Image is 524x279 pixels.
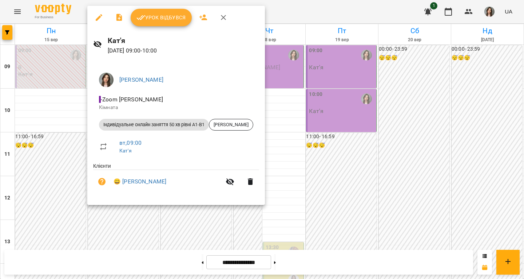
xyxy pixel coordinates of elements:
ul: Клієнти [93,162,259,196]
button: Візит ще не сплачено. Додати оплату? [93,173,111,190]
span: Урок відбувся [136,13,186,22]
span: - Zoom [PERSON_NAME] [99,96,164,103]
h6: Кат'я [108,35,259,46]
p: [DATE] 09:00 - 10:00 [108,46,259,55]
a: 😀 [PERSON_NAME] [114,177,166,186]
a: [PERSON_NAME] [119,76,163,83]
a: вт , 09:00 [119,139,142,146]
span: [PERSON_NAME] [209,121,253,128]
span: Індивідуальне онлайн заняття 50 хв рівні А1-В1 [99,121,209,128]
img: b4b2e5f79f680e558d085f26e0f4a95b.jpg [99,73,114,87]
p: Кімната [99,104,253,111]
button: Урок відбувся [131,9,192,26]
div: [PERSON_NAME] [209,119,253,131]
a: Кат'я [119,148,132,154]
